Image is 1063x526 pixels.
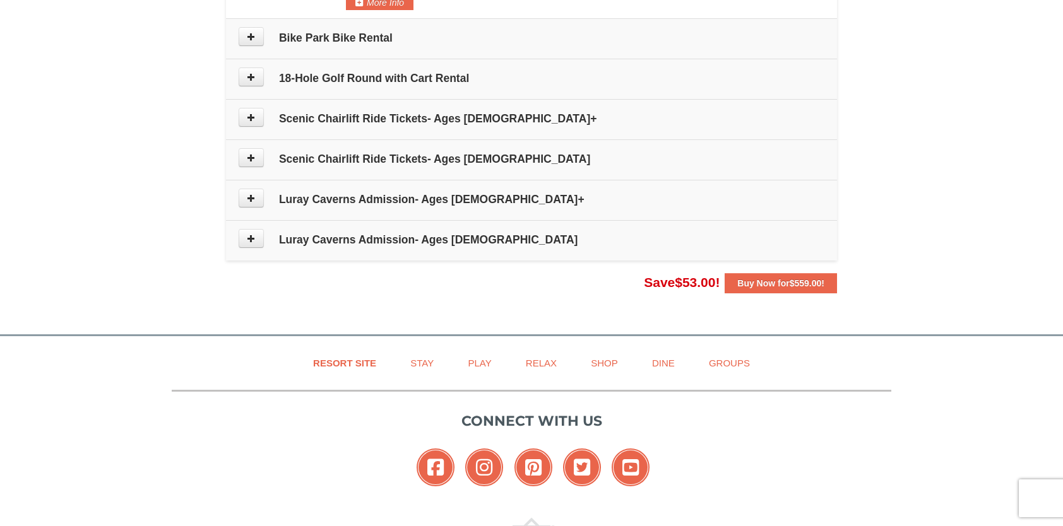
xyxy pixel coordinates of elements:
[790,278,822,288] span: $559.00
[239,32,824,44] h4: Bike Park Bike Rental
[675,275,715,289] span: $53.00
[693,349,766,377] a: Groups
[239,112,824,125] h4: Scenic Chairlift Ride Tickets- Ages [DEMOGRAPHIC_DATA]+
[452,349,507,377] a: Play
[172,411,891,431] p: Connect with us
[725,273,837,293] button: Buy Now for$559.00!
[510,349,573,377] a: Relax
[575,349,634,377] a: Shop
[239,193,824,206] h4: Luray Caverns Admission- Ages [DEMOGRAPHIC_DATA]+
[239,233,824,246] h4: Luray Caverns Admission- Ages [DEMOGRAPHIC_DATA]
[737,278,824,288] strong: Buy Now for !
[636,349,691,377] a: Dine
[239,72,824,85] h4: 18-Hole Golf Round with Cart Rental
[239,153,824,165] h4: Scenic Chairlift Ride Tickets- Ages [DEMOGRAPHIC_DATA]
[644,275,720,289] span: Save !
[395,349,449,377] a: Stay
[297,349,392,377] a: Resort Site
